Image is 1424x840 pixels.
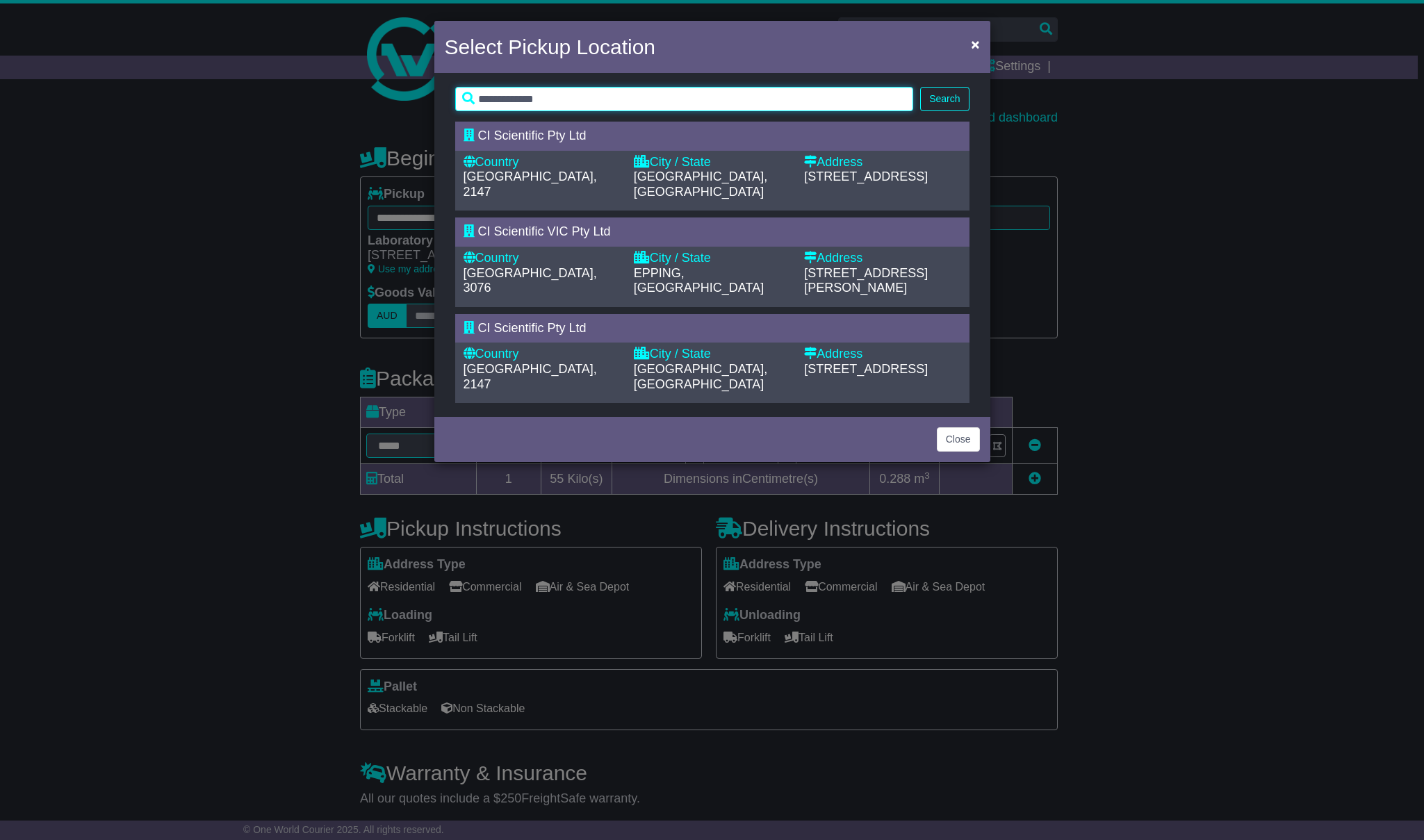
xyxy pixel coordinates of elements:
[445,31,656,63] h4: Select Pickup Location
[464,347,620,362] div: Country
[634,251,790,266] div: City / State
[971,36,979,52] span: ×
[634,362,767,391] span: [GEOGRAPHIC_DATA], [GEOGRAPHIC_DATA]
[804,362,928,376] span: [STREET_ADDRESS]
[464,266,597,295] span: [GEOGRAPHIC_DATA], 3076
[478,224,611,238] span: CI Scientific VIC Pty Ltd
[464,155,620,170] div: Country
[634,266,764,295] span: EPPING, [GEOGRAPHIC_DATA]
[478,129,587,142] span: CI Scientific Pty Ltd
[464,251,620,266] div: Country
[804,170,928,183] span: [STREET_ADDRESS]
[937,427,980,452] button: Close
[920,87,969,111] button: Search
[464,170,597,199] span: [GEOGRAPHIC_DATA], 2147
[634,155,790,170] div: City / State
[804,347,960,362] div: Address
[634,170,767,199] span: [GEOGRAPHIC_DATA], [GEOGRAPHIC_DATA]
[478,321,587,335] span: CI Scientific Pty Ltd
[964,30,986,58] button: Close
[804,155,960,170] div: Address
[464,362,597,391] span: [GEOGRAPHIC_DATA], 2147
[804,251,960,266] div: Address
[804,266,928,295] span: [STREET_ADDRESS][PERSON_NAME]
[634,347,790,362] div: City / State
